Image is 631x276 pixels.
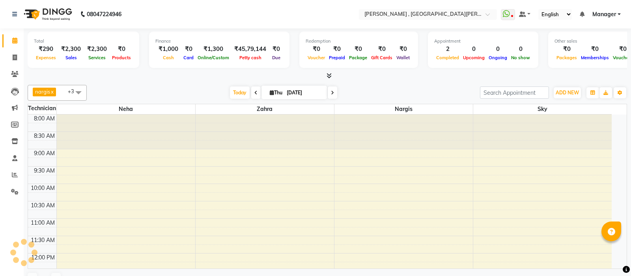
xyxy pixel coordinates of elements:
span: Upcoming [461,55,487,60]
div: 10:30 AM [29,201,56,210]
div: ₹0 [269,45,283,54]
div: 11:00 AM [29,219,56,227]
div: 10:00 AM [29,184,56,192]
div: 8:30 AM [32,132,56,140]
span: nargis [35,88,50,95]
div: ₹0 [579,45,611,54]
button: ADD NEW [554,87,581,98]
span: Wallet [394,55,412,60]
span: Thu [268,90,284,96]
div: 2 [434,45,461,54]
span: +3 [68,88,80,94]
div: ₹0 [394,45,412,54]
div: ₹0 [110,45,133,54]
span: Sky [473,104,612,114]
div: 8:00 AM [32,115,56,123]
div: 0 [509,45,532,54]
span: Today [230,86,250,99]
span: Gift Cards [369,55,394,60]
div: ₹0 [554,45,579,54]
div: Total [34,38,133,45]
span: nargis [334,104,473,114]
div: ₹0 [347,45,369,54]
div: 12:00 PM [30,253,56,262]
div: ₹2,300 [84,45,110,54]
span: Package [347,55,369,60]
span: Services [86,55,108,60]
div: ₹45,79,144 [231,45,269,54]
div: Technician [28,104,56,113]
span: zahra [196,104,334,114]
div: ₹0 [306,45,327,54]
span: Due [270,55,282,60]
div: ₹0 [327,45,347,54]
div: Appointment [434,38,532,45]
span: ADD NEW [556,90,579,96]
input: 2025-09-04 [284,87,324,99]
div: Finance [155,38,283,45]
div: 9:00 AM [32,149,56,158]
span: Online/Custom [196,55,231,60]
span: No show [509,55,532,60]
img: logo [20,3,74,25]
div: ₹0 [181,45,196,54]
div: ₹2,300 [58,45,84,54]
span: Petty cash [237,55,263,60]
div: 9:30 AM [32,167,56,175]
div: 0 [487,45,509,54]
span: Manager [592,10,616,19]
span: Completed [434,55,461,60]
span: Sales [63,55,79,60]
span: Voucher [306,55,327,60]
div: 11:30 AM [29,236,56,244]
span: Prepaid [327,55,347,60]
div: 0 [461,45,487,54]
span: Packages [554,55,579,60]
div: ₹1,300 [196,45,231,54]
span: Card [181,55,196,60]
div: ₹0 [369,45,394,54]
b: 08047224946 [87,3,121,25]
span: Ongoing [487,55,509,60]
span: Memberships [579,55,611,60]
a: x [50,88,54,95]
span: Expenses [34,55,58,60]
span: Products [110,55,133,60]
div: Redemption [306,38,412,45]
input: Search Appointment [480,86,549,99]
div: ₹290 [34,45,58,54]
div: ₹1,000 [155,45,181,54]
span: Cash [161,55,176,60]
span: neha [57,104,195,114]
